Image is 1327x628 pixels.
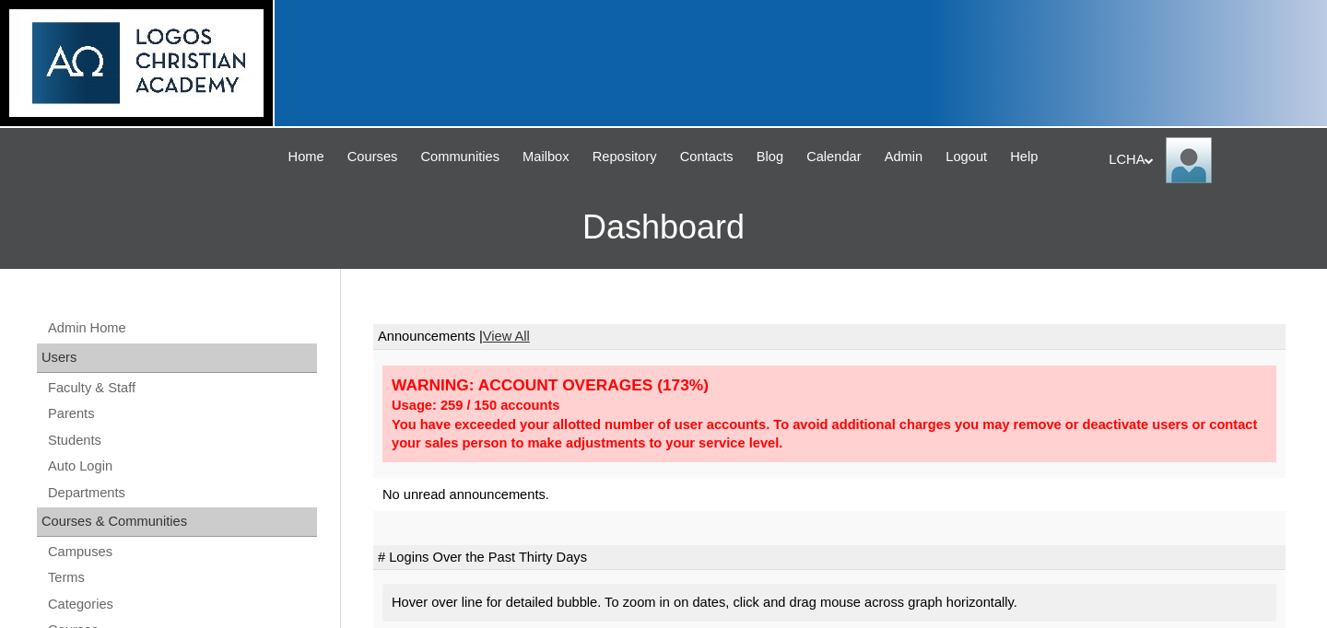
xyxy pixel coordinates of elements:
[373,324,1286,350] td: Announcements |
[671,146,743,168] a: Contacts
[9,9,264,117] img: logo-white.png
[46,593,317,616] a: Categories
[373,545,1286,571] td: # Logins Over the Past Thirty Days
[411,146,509,168] a: Communities
[513,146,579,168] a: Mailbox
[392,415,1267,453] div: You have exceeded your allotted number of user accounts. To avoid additional charges you may remo...
[392,375,1267,396] div: WARNING: ACCOUNT OVERAGES (173%)
[1109,137,1309,183] div: LCHA
[46,317,317,340] a: Admin Home
[373,478,1286,512] td: No unread announcements.
[523,146,570,168] span: Mailbox
[583,146,666,168] a: Repository
[1010,146,1038,168] span: Help
[347,146,398,168] span: Courses
[757,146,783,168] span: Blog
[936,146,996,168] a: Logout
[37,507,317,537] div: Courses & Communities
[593,146,657,168] span: Repository
[1166,137,1212,183] img: LCHA Admin
[288,146,324,168] span: Home
[945,146,987,168] span: Logout
[392,398,559,413] strong: Usage: 259 / 150 accounts
[46,482,317,505] a: Departments
[680,146,734,168] span: Contacts
[483,329,530,343] a: View All
[885,146,923,168] span: Admin
[46,455,317,478] a: Auto Login
[46,377,317,400] a: Faculty & Staff
[46,429,317,452] a: Students
[37,343,317,373] div: Users
[1001,146,1047,168] a: Help
[797,146,870,168] a: Calendar
[46,402,317,425] a: Parents
[420,146,499,168] span: Communities
[338,146,407,168] a: Courses
[46,541,317,564] a: Campuses
[875,146,933,168] a: Admin
[279,146,334,168] a: Home
[382,584,1276,622] div: Hover over line for detailed bubble. To zoom in on dates, click and drag mouse across graph horiz...
[9,186,1318,269] h3: Dashboard
[747,146,793,168] a: Blog
[46,566,317,589] a: Terms
[806,146,861,168] span: Calendar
